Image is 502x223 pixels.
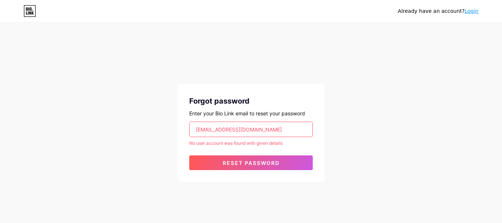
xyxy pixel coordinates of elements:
[189,96,313,107] div: Forgot password
[465,8,478,14] a: Login
[189,140,313,147] div: No user account was found with given details
[189,155,313,170] button: Reset password
[190,122,312,137] input: Email
[223,160,280,166] span: Reset password
[398,7,478,15] div: Already have an account?
[189,109,313,117] div: Enter your Bio Link email to reset your password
